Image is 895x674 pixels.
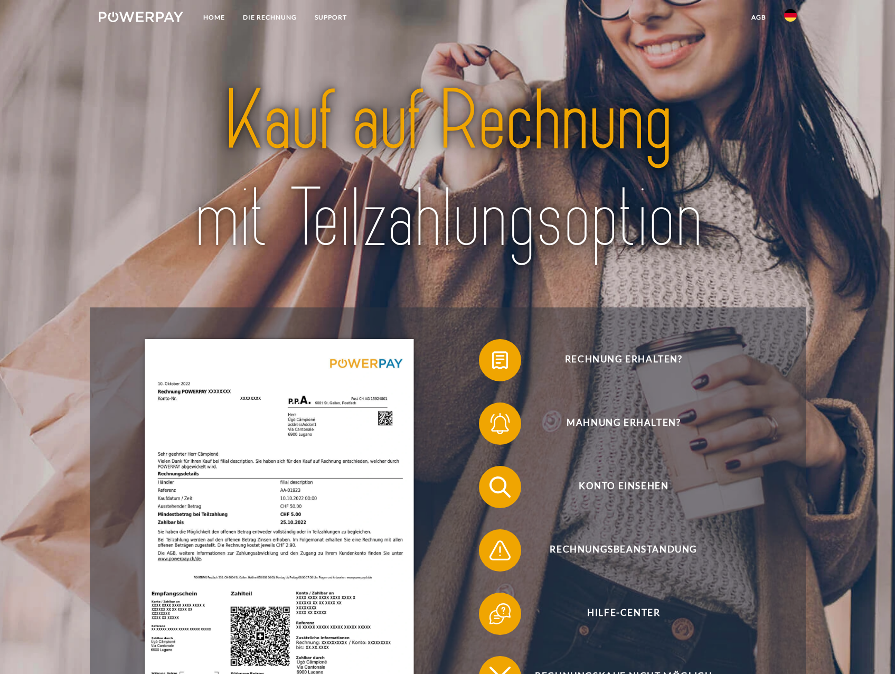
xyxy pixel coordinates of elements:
[494,339,753,381] span: Rechnung erhalten?
[784,9,797,22] img: de
[487,474,513,500] img: qb_search.svg
[494,466,753,508] span: Konto einsehen
[194,8,234,27] a: Home
[306,8,356,27] a: SUPPORT
[479,402,753,445] button: Mahnung erhalten?
[742,8,775,27] a: agb
[99,12,184,22] img: logo-powerpay-white.svg
[487,601,513,627] img: qb_help.svg
[487,347,513,373] img: qb_bill.svg
[479,339,753,381] button: Rechnung erhalten?
[494,402,753,445] span: Mahnung erhalten?
[479,593,753,635] button: Hilfe-Center
[133,68,762,273] img: title-powerpay_de.svg
[479,529,753,572] button: Rechnungsbeanstandung
[487,537,513,564] img: qb_warning.svg
[479,466,753,508] button: Konto einsehen
[494,593,753,635] span: Hilfe-Center
[487,410,513,437] img: qb_bell.svg
[234,8,306,27] a: DIE RECHNUNG
[494,529,753,572] span: Rechnungsbeanstandung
